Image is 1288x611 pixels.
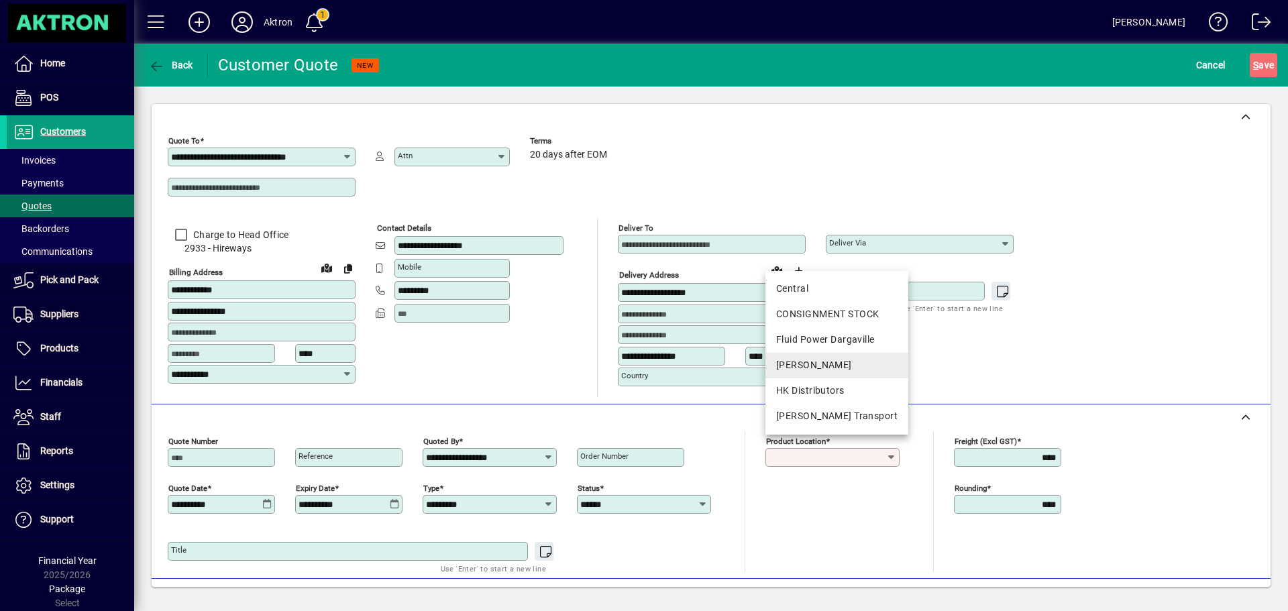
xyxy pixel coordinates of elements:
span: NEW [357,61,374,70]
button: Back [145,53,197,77]
div: [PERSON_NAME] [776,358,898,372]
mat-label: Product location [766,436,826,445]
div: Fluid Power Dargaville [776,333,898,347]
mat-label: Reference [299,451,333,461]
a: Support [7,503,134,537]
span: Staff [40,411,61,422]
app-page-header-button: Back [134,53,208,77]
a: POS [7,81,134,115]
div: Customer Quote [218,54,339,76]
mat-label: Title [171,545,186,555]
mat-label: Quoted by [423,436,459,445]
span: Product History [810,586,878,608]
span: Products [40,343,78,353]
span: Payments [13,178,64,188]
a: Quotes [7,195,134,217]
a: Pick and Pack [7,264,134,297]
a: Logout [1242,3,1271,46]
label: Charge to Head Office [191,228,288,241]
span: Reports [40,445,73,456]
mat-label: Quote date [168,483,207,492]
mat-label: Rounding [955,483,987,492]
button: Choose address [788,260,809,282]
div: CONSIGNMENT STOCK [776,307,898,321]
div: HK Distributors [776,384,898,398]
button: Product History [804,585,883,609]
a: Reports [7,435,134,468]
span: Financials [40,377,83,388]
mat-option: CONSIGNMENT STOCK [765,302,908,327]
button: Profile [221,10,264,34]
a: Products [7,332,134,366]
a: View on map [766,260,788,281]
span: 2933 - Hireways [168,241,356,256]
div: [PERSON_NAME] Transport [776,409,898,423]
mat-hint: Use 'Enter' to start a new line [441,561,546,576]
span: Pick and Pack [40,274,99,285]
span: Terms [530,137,610,146]
mat-label: Quote To [168,136,200,146]
span: Settings [40,480,74,490]
a: Staff [7,400,134,434]
mat-label: Deliver via [829,238,866,247]
a: Financials [7,366,134,400]
mat-option: HAMILTON [765,353,908,378]
span: Product [1179,586,1234,608]
div: [PERSON_NAME] [1112,11,1185,33]
div: Central [776,282,898,296]
a: Payments [7,172,134,195]
mat-hint: Use 'Enter' to start a new line [898,300,1003,316]
button: Product [1173,585,1240,609]
button: Copy to Delivery address [337,258,359,279]
a: Suppliers [7,298,134,331]
a: Backorders [7,217,134,240]
mat-label: Freight (excl GST) [955,436,1017,445]
span: Suppliers [40,309,78,319]
mat-label: Deliver To [619,223,653,233]
mat-label: Attn [398,151,413,160]
span: Communications [13,246,93,257]
span: POS [40,92,58,103]
mat-option: Fluid Power Dargaville [765,327,908,353]
mat-label: Status [578,483,600,492]
mat-label: Expiry date [296,483,335,492]
mat-label: Order number [580,451,629,461]
mat-label: Country [621,371,648,380]
a: Invoices [7,149,134,172]
span: Quotes [13,201,52,211]
span: 20 days after EOM [530,150,607,160]
span: Support [40,514,74,524]
mat-option: HK Distributors [765,378,908,404]
mat-label: Mobile [398,262,421,272]
mat-option: Central [765,276,908,302]
span: Financial Year [38,555,97,566]
span: S [1253,60,1258,70]
a: Settings [7,469,134,502]
span: Package [49,584,85,594]
span: Backorders [13,223,69,234]
button: Save [1250,53,1277,77]
span: Back [148,60,193,70]
a: Knowledge Base [1199,3,1228,46]
mat-option: T. Croft Transport [765,404,908,429]
span: Invoices [13,155,56,166]
mat-label: Type [423,483,439,492]
div: Aktron [264,11,292,33]
span: Customers [40,126,86,137]
button: Add [178,10,221,34]
button: Cancel [1193,53,1229,77]
a: Home [7,47,134,80]
span: Cancel [1196,54,1226,76]
a: View on map [316,257,337,278]
span: Home [40,58,65,68]
a: Communications [7,240,134,263]
mat-label: Quote number [168,436,218,445]
span: ave [1253,54,1274,76]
